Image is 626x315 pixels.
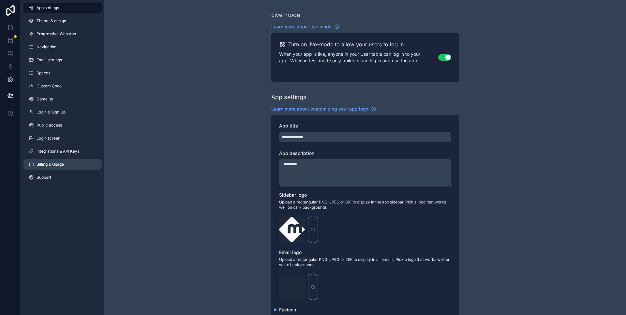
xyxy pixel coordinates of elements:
[37,136,60,141] span: Login screen
[279,307,296,312] span: Favicon
[271,106,376,112] a: Learn more about customizing your app logo
[37,97,53,102] span: Domains
[23,42,102,52] a: Navigation
[271,23,332,30] span: Learn more about live mode
[23,133,102,143] a: Login screen
[37,149,79,154] span: Integrations & API Keys
[37,83,62,89] span: Custom Code
[23,3,102,13] a: App settings
[271,10,300,20] div: Live mode
[23,55,102,65] a: Email settings
[279,51,438,64] p: When your app is live, anyone in your User table can log in to your app. When in test-mode only b...
[271,106,368,112] span: Learn more about customizing your app logo
[279,123,298,128] span: App title
[23,146,102,157] a: Integrations & API Keys
[279,192,307,198] span: Sidebar logo
[37,175,51,180] span: Support
[23,81,102,91] a: Custom Code
[37,5,59,10] span: App settings
[37,44,56,50] span: Navigation
[271,93,306,102] div: App settings
[37,70,50,76] span: Spaces
[279,150,314,156] span: App description
[37,162,64,167] span: Billing & Usage
[37,57,62,63] span: Email settings
[23,16,102,26] a: Theme & design
[23,172,102,183] a: Support
[23,68,102,78] a: Spaces
[279,257,451,267] span: Upload a rectangular PNG, JPEG, or GIF to display in all emails. Pick a logo that works well on w...
[37,123,62,128] span: Public access
[23,29,102,39] a: Progressive Web App
[37,18,66,23] span: Theme & design
[271,23,339,30] a: Learn more about live mode
[23,94,102,104] a: Domains
[37,31,76,37] span: Progressive Web App
[23,107,102,117] a: Login & Sign Up
[23,159,102,170] a: Billing & Usage
[23,120,102,130] a: Public access
[288,40,404,48] h2: Turn on live-mode to allow your users to log in
[37,110,66,115] span: Login & Sign Up
[279,249,302,255] span: Email logo
[279,200,451,210] span: Upload a rectangular PNG, JPEG or GIF to display in the app sidebar. Pick a logo that works well ...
